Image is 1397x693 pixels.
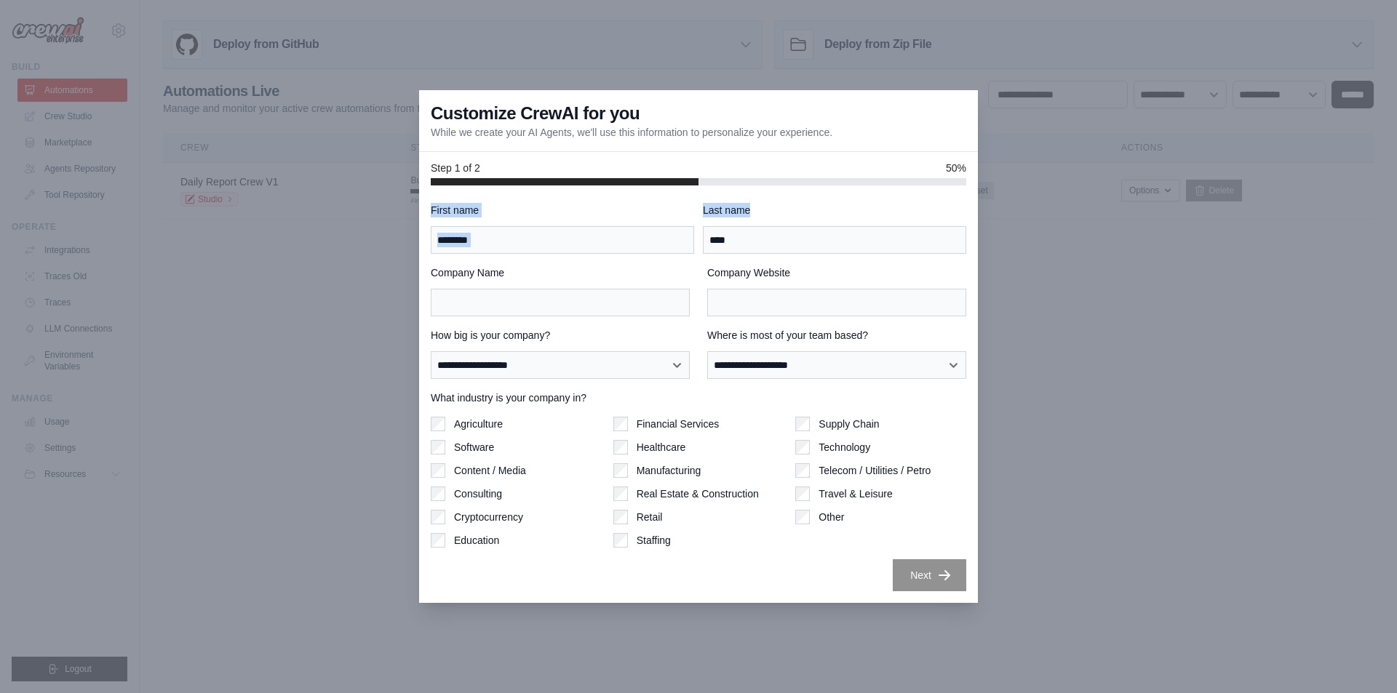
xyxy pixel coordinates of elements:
[454,533,499,548] label: Education
[703,203,966,217] label: Last name
[431,102,640,125] h3: Customize CrewAI for you
[637,510,663,524] label: Retail
[637,463,701,478] label: Manufacturing
[431,161,480,175] span: Step 1 of 2
[637,486,759,501] label: Real Estate & Construction
[431,265,690,280] label: Company Name
[431,328,690,343] label: How big is your company?
[637,440,686,454] label: Healthcare
[637,533,671,548] label: Staffing
[819,440,870,454] label: Technology
[454,486,502,501] label: Consulting
[454,417,503,431] label: Agriculture
[893,559,966,591] button: Next
[431,125,832,140] p: While we create your AI Agents, we'll use this information to personalize your experience.
[431,203,694,217] label: First name
[454,440,494,454] label: Software
[637,417,720,431] label: Financial Services
[946,161,966,175] span: 50%
[707,328,966,343] label: Where is most of your team based?
[454,510,523,524] label: Cryptocurrency
[707,265,966,280] label: Company Website
[431,390,966,405] label: What industry is your company in?
[454,463,526,478] label: Content / Media
[819,463,931,478] label: Telecom / Utilities / Petro
[819,486,892,501] label: Travel & Leisure
[819,417,879,431] label: Supply Chain
[819,510,844,524] label: Other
